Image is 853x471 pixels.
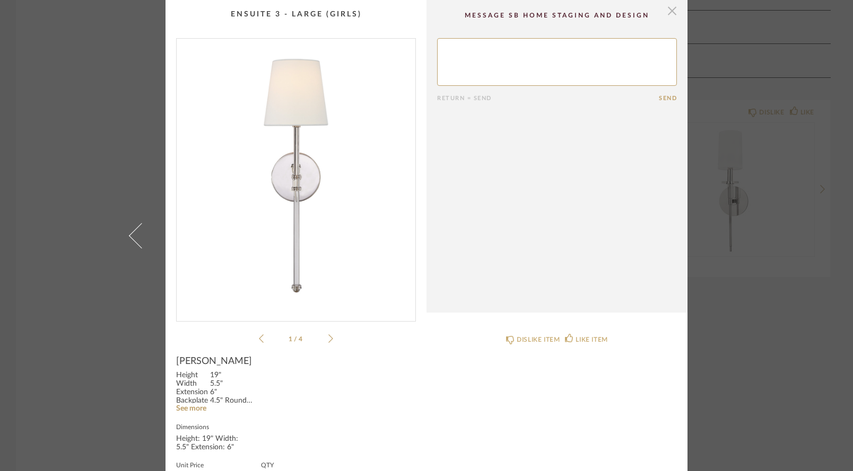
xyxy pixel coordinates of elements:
[299,336,304,342] span: 4
[176,371,416,405] div: Height 19" Width 5.5" Extension 6" Backplate 4.5" Round Socket E12 Candelabra Wattage 40 B11 Shad...
[176,460,231,469] label: Unit Price
[437,95,659,102] div: Return = Send
[659,95,677,102] button: Send
[176,356,252,367] span: [PERSON_NAME]
[177,39,415,313] img: 3a520b4e-e34e-4486-b673-4565cb3c711b_1000x1000.jpg
[176,422,240,431] label: Dimensions
[289,336,294,342] span: 1
[177,39,415,313] div: 0
[176,435,240,452] div: Height: 19" Width: 5.5" Extension: 6"
[261,460,274,469] label: QTY
[294,336,299,342] span: /
[517,334,560,345] div: DISLIKE ITEM
[576,334,607,345] div: LIKE ITEM
[176,405,206,412] a: See more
